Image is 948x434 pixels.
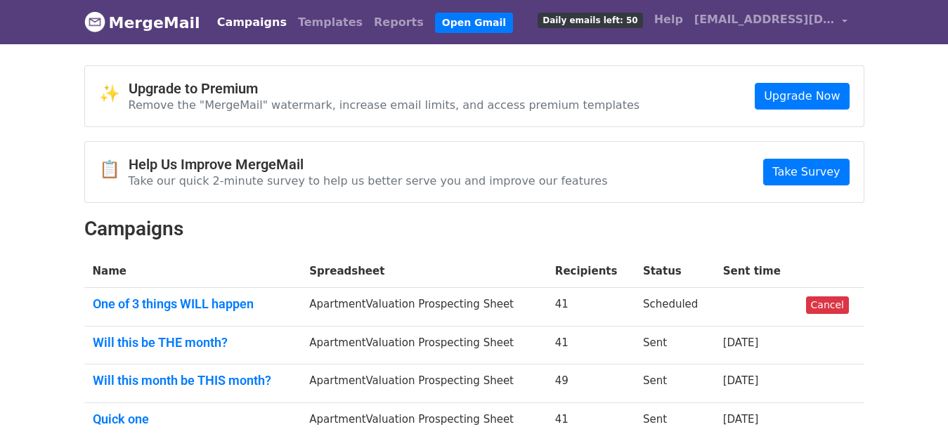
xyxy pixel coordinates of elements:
[755,83,849,110] a: Upgrade Now
[93,296,293,312] a: One of 3 things WILL happen
[84,217,864,241] h2: Campaigns
[689,6,853,39] a: [EMAIL_ADDRESS][DOMAIN_NAME]
[538,13,642,28] span: Daily emails left: 50
[368,8,429,37] a: Reports
[532,6,648,34] a: Daily emails left: 50
[763,159,849,185] a: Take Survey
[723,336,759,349] a: [DATE]
[547,326,635,364] td: 41
[99,84,129,104] span: ✨
[301,255,547,288] th: Spreadsheet
[93,335,293,350] a: Will this be THE month?
[129,173,608,188] p: Take our quick 2-minute survey to help us better serve you and improve our features
[93,412,293,427] a: Quick one
[212,8,292,37] a: Campaigns
[649,6,689,34] a: Help
[806,296,849,314] a: Cancel
[84,8,200,37] a: MergeMail
[93,373,293,388] a: Will this month be THIS month?
[301,288,547,327] td: ApartmentValuation Prospecting Sheet
[723,374,759,387] a: [DATE]
[129,98,640,112] p: Remove the "MergeMail" watermark, increase email limits, and access premium templates
[635,326,715,364] td: Sent
[129,80,640,97] h4: Upgrade to Premium
[694,11,835,28] span: [EMAIL_ADDRESS][DOMAIN_NAME]
[635,364,715,403] td: Sent
[84,255,301,288] th: Name
[435,13,513,33] a: Open Gmail
[292,8,368,37] a: Templates
[99,159,129,180] span: 📋
[84,11,105,32] img: MergeMail logo
[715,255,798,288] th: Sent time
[547,288,635,327] td: 41
[301,326,547,364] td: ApartmentValuation Prospecting Sheet
[723,413,759,426] a: [DATE]
[635,288,715,327] td: Scheduled
[129,156,608,173] h4: Help Us Improve MergeMail
[547,364,635,403] td: 49
[301,364,547,403] td: ApartmentValuation Prospecting Sheet
[635,255,715,288] th: Status
[547,255,635,288] th: Recipients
